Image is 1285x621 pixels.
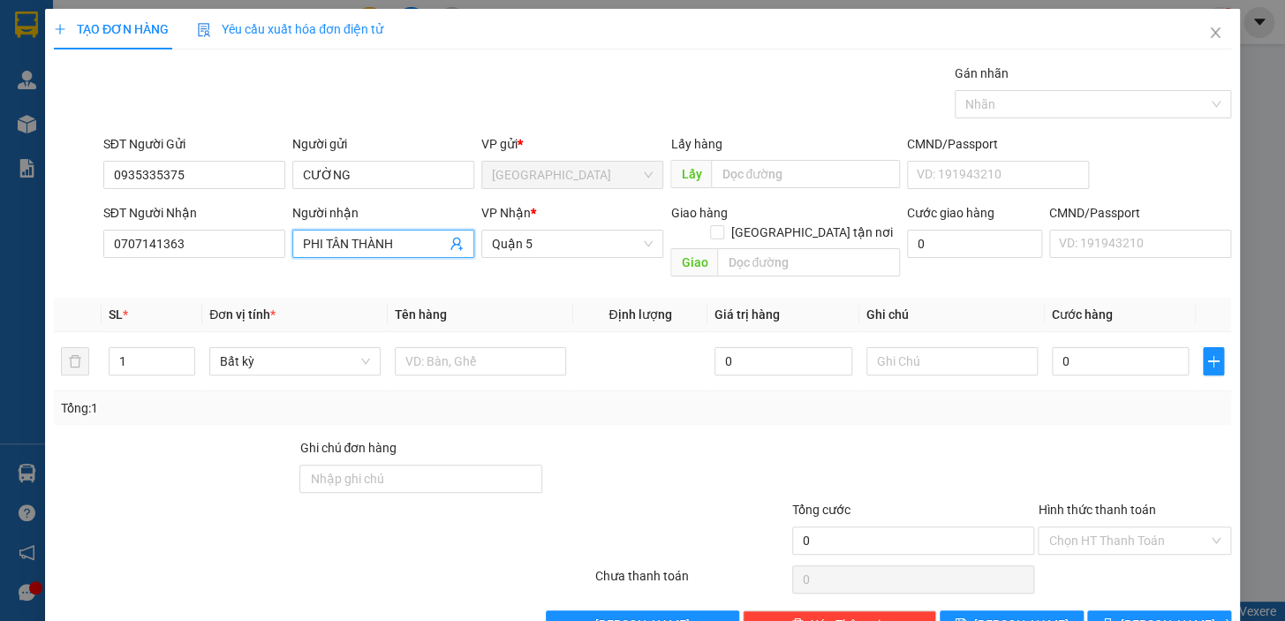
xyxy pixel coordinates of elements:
[955,66,1009,80] label: Gán nhãn
[717,248,900,276] input: Dọc đường
[608,307,671,322] span: Định lượng
[670,160,711,188] span: Lấy
[22,114,97,228] b: Phương Nam Express
[54,22,169,36] span: TẠO ĐƠN HÀNG
[481,134,663,154] div: VP gửi
[395,347,566,375] input: VD: Bàn, Ghế
[859,298,1045,332] th: Ghi chú
[103,203,285,223] div: SĐT Người Nhận
[450,237,464,251] span: user-add
[197,22,383,36] span: Yêu cầu xuất hóa đơn điện tử
[192,22,234,64] img: logo.jpg
[1049,203,1231,223] div: CMND/Passport
[292,134,474,154] div: Người gửi
[299,441,397,455] label: Ghi chú đơn hàng
[492,231,653,257] span: Quận 5
[1208,26,1222,40] span: close
[724,223,900,242] span: [GEOGRAPHIC_DATA] tận nơi
[292,203,474,223] div: Người nhận
[54,23,66,35] span: plus
[103,134,285,154] div: SĐT Người Gửi
[670,248,717,276] span: Giao
[1204,354,1223,368] span: plus
[395,307,447,322] span: Tên hàng
[220,348,370,375] span: Bất kỳ
[714,307,780,322] span: Giá trị hàng
[209,307,276,322] span: Đơn vị tính
[670,206,727,220] span: Giao hàng
[148,84,243,106] li: (c) 2017
[593,566,790,597] div: Chưa thanh toán
[148,67,243,81] b: [DOMAIN_NAME]
[1038,503,1155,517] label: Hình thức thanh toán
[61,398,497,418] div: Tổng: 1
[109,26,175,109] b: Gửi khách hàng
[197,23,211,37] img: icon
[907,206,994,220] label: Cước giao hàng
[711,160,900,188] input: Dọc đường
[481,206,531,220] span: VP Nhận
[61,347,89,375] button: delete
[1052,307,1113,322] span: Cước hàng
[907,134,1089,154] div: CMND/Passport
[1203,347,1224,375] button: plus
[670,137,722,151] span: Lấy hàng
[109,307,123,322] span: SL
[492,162,653,188] span: Ninh Hòa
[907,230,1042,258] input: Cước giao hàng
[714,347,852,375] input: 0
[866,347,1038,375] input: Ghi Chú
[792,503,850,517] span: Tổng cước
[1191,9,1240,58] button: Close
[299,465,542,493] input: Ghi chú đơn hàng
